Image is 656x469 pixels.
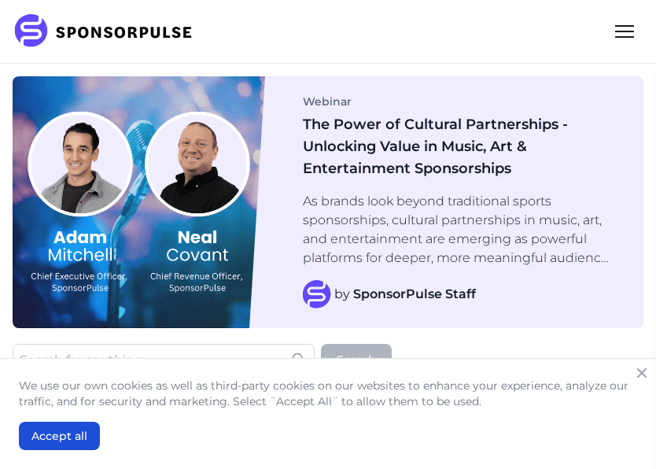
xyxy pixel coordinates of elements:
[13,344,315,375] input: Search for anything
[13,76,265,328] img: Blog Image
[577,393,656,469] iframe: Chat Widget
[303,96,612,107] div: Webinar
[631,362,653,384] button: Close
[353,286,476,301] strong: SponsorPulse Staff
[334,285,476,304] span: by
[13,76,643,328] a: Blog ImageWebinarThe Power of Cultural Partnerships - Unlocking Value in Music, Art & Entertainme...
[19,422,100,450] button: Accept all
[321,344,392,375] button: Search
[293,353,305,366] img: search icon
[303,280,331,308] img: SponsorPulse Staff
[303,113,612,179] h1: The Power of Cultural Partnerships - Unlocking Value in Music, Art & Entertainment Sponsorships
[303,192,612,268] p: As brands look beyond traditional sports sponsorships, cultural partnerships in music, art, and e...
[19,378,637,409] p: We use our own cookies as well as third-party cookies on our websites to enhance your experience,...
[606,13,643,50] div: Menu
[13,14,204,49] img: SponsorPulse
